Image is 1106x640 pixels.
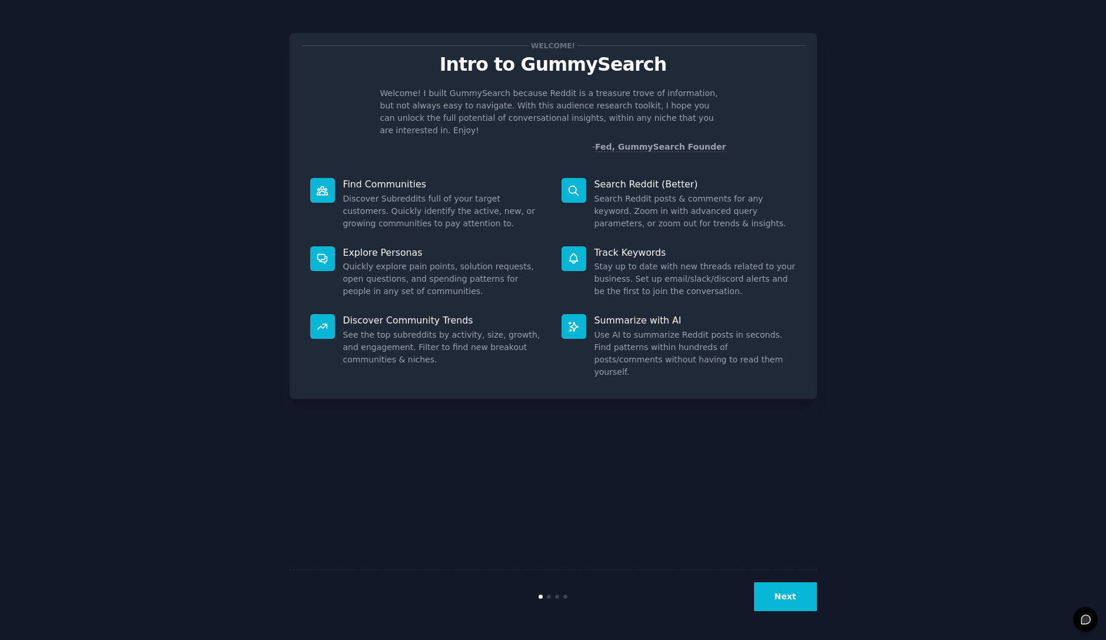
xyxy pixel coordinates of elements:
[380,87,726,137] p: Welcome! I built GummySearch because Reddit is a treasure trove of information, but not always ea...
[343,246,545,259] p: Explore Personas
[594,246,796,259] p: Track Keywords
[343,193,545,230] dd: Discover Subreddits full of your target customers. Quickly identify the active, new, or growing c...
[343,178,545,190] p: Find Communities
[594,314,796,326] p: Summarize with AI
[595,142,726,152] a: Fed, GummySearch Founder
[592,141,726,153] div: -
[594,329,796,378] dd: Use AI to summarize Reddit posts in seconds. Find patterns within hundreds of posts/comments with...
[302,54,805,75] p: Intro to GummySearch
[343,260,545,298] dd: Quickly explore pain points, solution requests, open questions, and spending patterns for people ...
[529,39,577,52] span: Welcome!
[594,178,796,190] p: Search Reddit (Better)
[594,260,796,298] dd: Stay up to date with new threads related to your business. Set up email/slack/discord alerts and ...
[594,193,796,230] dd: Search Reddit posts & comments for any keyword. Zoom in with advanced query parameters, or zoom o...
[754,582,817,611] button: Next
[343,329,545,366] dd: See the top subreddits by activity, size, growth, and engagement. Filter to find new breakout com...
[343,314,545,326] p: Discover Community Trends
